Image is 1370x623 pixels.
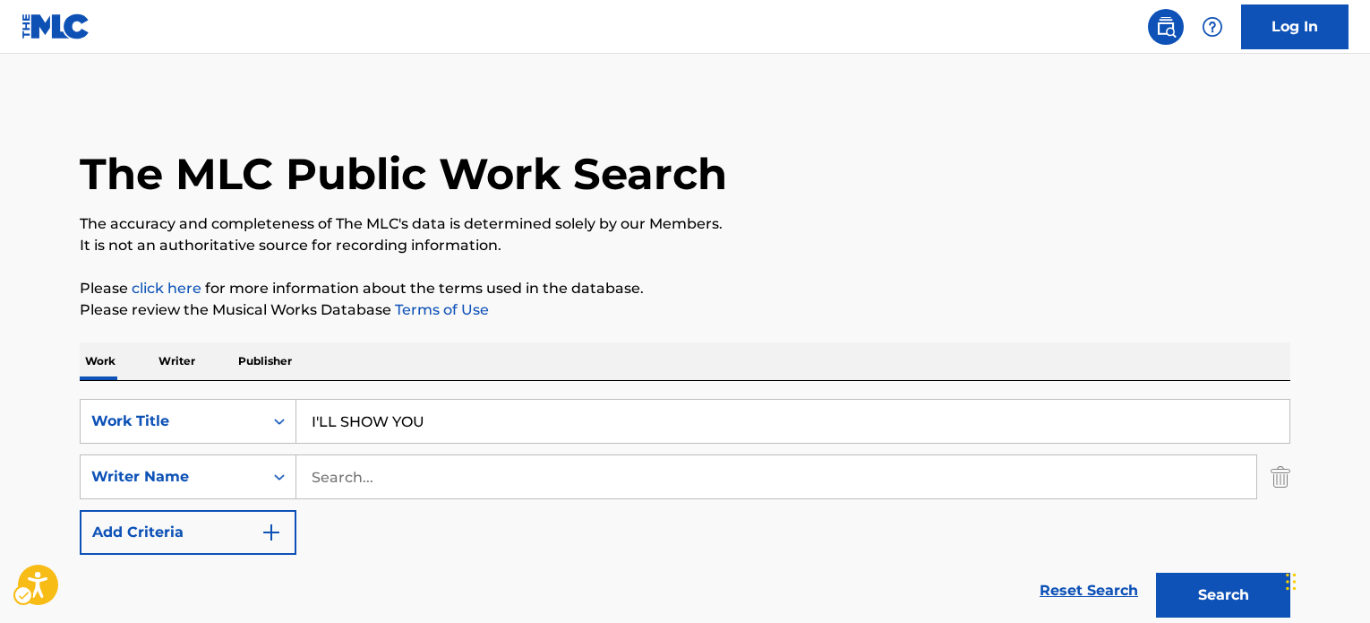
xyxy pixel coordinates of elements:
img: Delete Criterion [1271,454,1290,499]
a: Reset Search [1031,571,1147,610]
img: MLC Logo [21,13,90,39]
p: Publisher [233,342,297,380]
img: search [1155,16,1177,38]
input: Search... [296,455,1256,498]
a: click here [132,280,201,297]
div: Chat Widget [1280,537,1370,623]
p: It is not an authoritative source for recording information. [80,235,1290,256]
iframe: Hubspot Iframe [1280,537,1370,623]
div: Writer Name [91,466,253,488]
p: Writer [153,342,201,380]
img: help [1202,16,1223,38]
input: Search... [296,400,1289,443]
p: The accuracy and completeness of The MLC's data is determined solely by our Members. [80,213,1290,235]
p: Work [80,342,121,380]
h1: The MLC Public Work Search [80,147,727,201]
button: Search [1156,573,1290,618]
a: Terms of Use [391,301,489,318]
div: Work Title [91,411,253,432]
p: Please review the Musical Works Database [80,299,1290,321]
button: Add Criteria [80,510,296,555]
div: Drag [1286,555,1297,609]
a: Log In [1241,4,1349,49]
img: 9d2ae6d4665cec9f34b9.svg [261,522,282,543]
p: Please for more information about the terms used in the database. [80,278,1290,299]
